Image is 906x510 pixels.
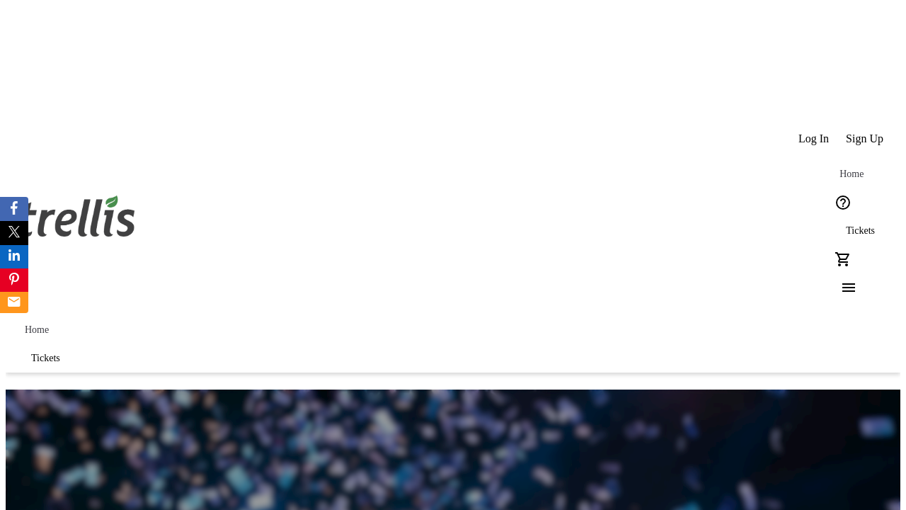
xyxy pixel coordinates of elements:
[839,169,864,180] span: Home
[798,132,829,145] span: Log In
[790,125,837,153] button: Log In
[14,344,77,373] a: Tickets
[829,217,892,245] a: Tickets
[25,324,49,336] span: Home
[829,245,857,273] button: Cart
[14,316,59,344] a: Home
[829,188,857,217] button: Help
[829,160,874,188] a: Home
[846,225,875,237] span: Tickets
[829,273,857,302] button: Menu
[846,132,883,145] span: Sign Up
[14,180,140,251] img: Orient E2E Organization rOtDHbWjpl's Logo
[837,125,892,153] button: Sign Up
[31,353,60,364] span: Tickets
